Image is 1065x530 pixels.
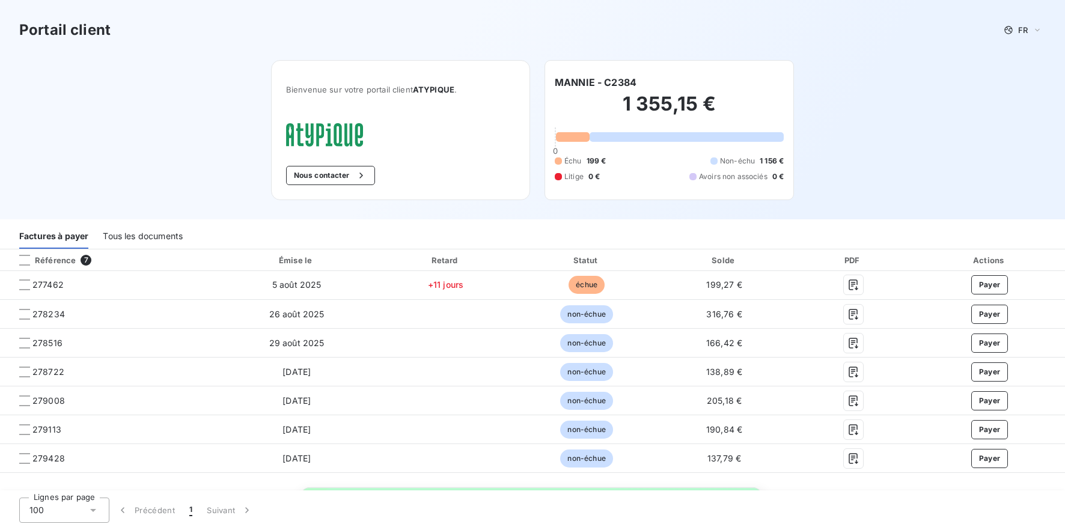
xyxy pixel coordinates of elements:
[971,449,1009,468] button: Payer
[659,254,790,266] div: Solde
[971,334,1009,353] button: Payer
[706,279,742,290] span: 199,27 €
[32,366,64,378] span: 278722
[200,498,260,523] button: Suivant
[32,337,63,349] span: 278516
[971,420,1009,439] button: Payer
[553,146,558,156] span: 0
[282,453,311,463] span: [DATE]
[109,498,182,523] button: Précédent
[555,75,636,90] h6: MANNIE - C2384
[282,424,311,434] span: [DATE]
[32,452,65,465] span: 279428
[32,424,61,436] span: 279113
[569,276,605,294] span: échue
[560,392,612,410] span: non-échue
[699,171,767,182] span: Avoirs non associés
[560,305,612,323] span: non-échue
[10,255,76,266] div: Référence
[971,391,1009,410] button: Payer
[269,309,325,319] span: 26 août 2025
[706,338,742,348] span: 166,42 €
[564,171,584,182] span: Litige
[272,279,322,290] span: 5 août 2025
[413,85,454,94] span: ATYPIQUE
[221,254,371,266] div: Émise le
[377,254,514,266] div: Retard
[189,504,192,516] span: 1
[707,395,742,406] span: 205,18 €
[32,395,65,407] span: 279008
[720,156,755,166] span: Non-échu
[103,224,183,249] div: Tous les documents
[19,224,88,249] div: Factures à payer
[29,504,44,516] span: 100
[706,367,742,377] span: 138,89 €
[706,424,742,434] span: 190,84 €
[19,19,111,41] h3: Portail client
[564,156,582,166] span: Échu
[182,498,200,523] button: 1
[81,255,91,266] span: 7
[772,171,784,182] span: 0 €
[588,171,600,182] span: 0 €
[282,367,311,377] span: [DATE]
[760,156,784,166] span: 1 156 €
[560,363,612,381] span: non-échue
[1018,25,1028,35] span: FR
[286,85,515,94] span: Bienvenue sur votre portail client .
[428,279,463,290] span: +11 jours
[560,421,612,439] span: non-échue
[32,308,65,320] span: 278234
[286,123,363,147] img: Company logo
[971,305,1009,324] button: Payer
[269,338,325,348] span: 29 août 2025
[555,92,784,128] h2: 1 355,15 €
[519,254,654,266] div: Statut
[560,334,612,352] span: non-échue
[706,309,742,319] span: 316,76 €
[282,395,311,406] span: [DATE]
[971,275,1009,294] button: Payer
[587,156,606,166] span: 199 €
[560,449,612,468] span: non-échue
[917,254,1063,266] div: Actions
[971,362,1009,382] button: Payer
[286,166,375,185] button: Nous contacter
[707,453,741,463] span: 137,79 €
[795,254,912,266] div: PDF
[32,279,64,291] span: 277462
